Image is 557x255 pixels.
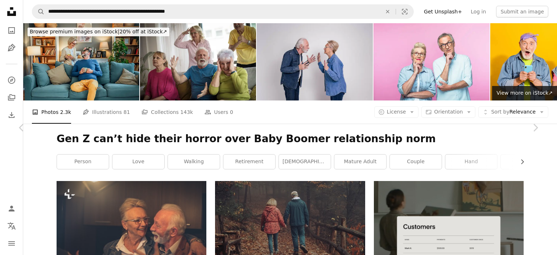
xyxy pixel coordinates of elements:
button: License [374,106,419,118]
a: View more on iStock↗ [492,86,557,100]
span: View more on iStock ↗ [496,90,553,96]
img: Mature couple enjoying together at home [23,23,139,100]
a: Collections [4,90,19,105]
a: love [112,155,164,169]
h1: Gen Z can’t hide their horror over Baby Boomer relationship norm [57,132,524,145]
a: retirement [223,155,275,169]
button: Submit an image [496,6,548,17]
button: Visual search [396,5,413,18]
span: Relevance [491,108,536,116]
a: Users 0 [205,100,233,124]
span: 143k [180,108,193,116]
a: Photos [4,23,19,38]
span: Orientation [434,109,463,115]
img: Thoughtful senior woman and man looking up [374,23,490,100]
span: Browse premium images on iStock | [30,29,119,34]
button: Clear [380,5,396,18]
a: person [57,155,109,169]
button: Menu [4,236,19,251]
span: Sort by [491,109,509,115]
span: 81 [124,108,130,116]
a: walking [168,155,220,169]
button: Sort byRelevance [478,106,548,118]
a: Illustrations 81 [83,100,130,124]
span: 20% off at iStock ↗ [30,29,167,34]
a: Collections 143k [141,100,193,124]
a: couple [390,155,442,169]
a: Explore [4,73,19,87]
a: man in blue jacket and blue denim jeans standing beside woman in red jacket [215,220,365,226]
a: Browse premium images on iStock|20% off at iStock↗ [23,23,174,41]
span: 0 [230,108,233,116]
form: Find visuals sitewide [32,4,414,19]
span: License [387,109,406,115]
button: Language [4,219,19,233]
a: Happiness is important thing. Senior happy couple. [57,227,206,234]
a: human [501,155,553,169]
a: [DEMOGRAPHIC_DATA] couple [279,155,331,169]
a: Log in [466,6,490,17]
a: mature adult [334,155,386,169]
a: Illustrations [4,41,19,55]
img: Side view of furious senior husband and wife blaming and fighting while standing on white background [257,23,373,100]
a: hand [445,155,497,169]
button: Orientation [421,106,475,118]
a: Get Unsplash+ [420,6,466,17]
a: Log in / Sign up [4,201,19,216]
button: Search Unsplash [32,5,45,18]
img: We didn't expect this from our team. [140,23,256,100]
a: Next [513,93,557,163]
